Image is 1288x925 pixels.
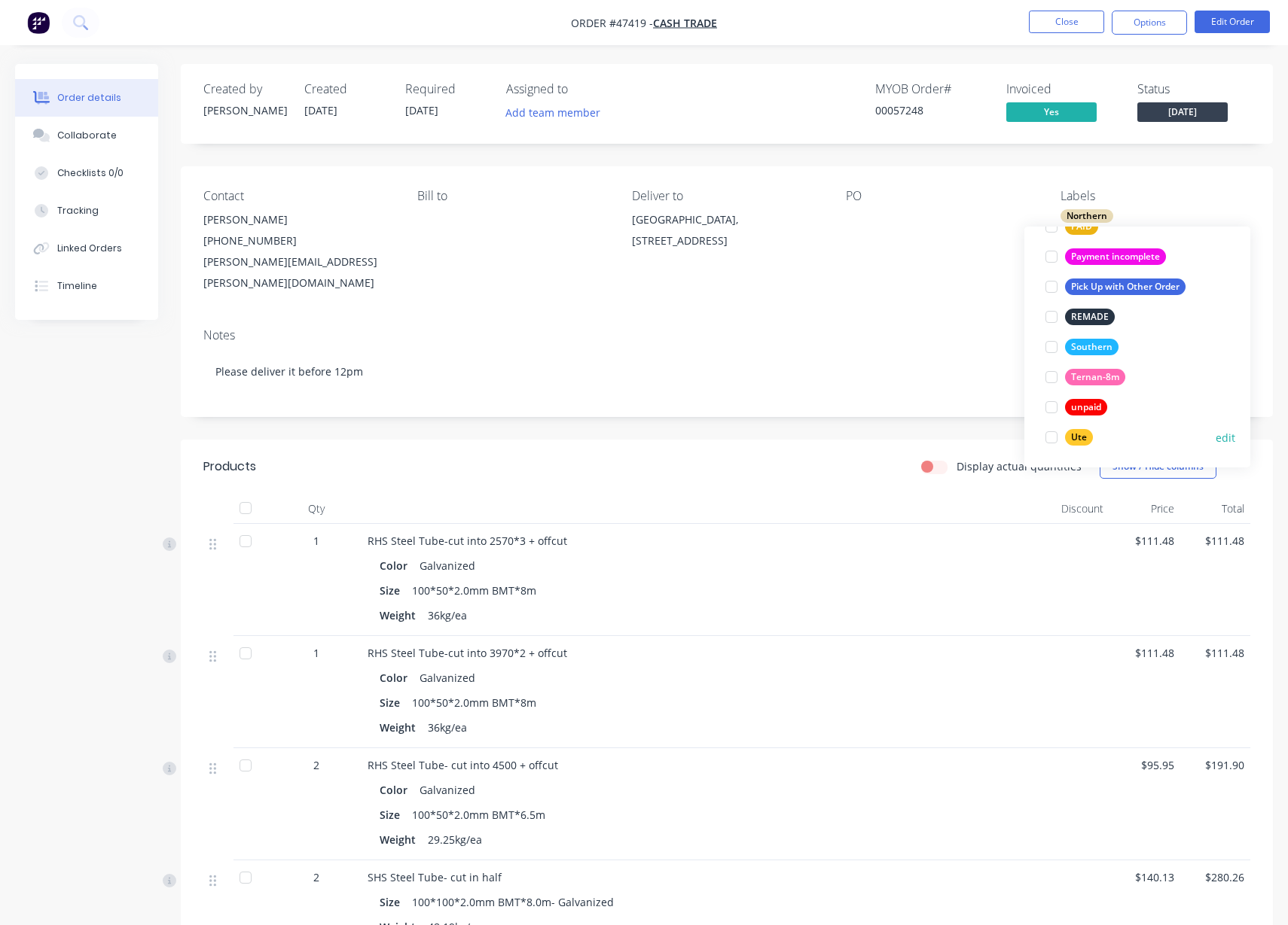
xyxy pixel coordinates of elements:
span: $280.26 [1186,869,1244,885]
div: [PERSON_NAME][PHONE_NUMBER][PERSON_NAME][EMAIL_ADDRESS][PERSON_NAME][DOMAIN_NAME] [203,209,393,294]
label: Display actual quantities [957,458,1082,474]
div: 36kg/ea [422,717,473,738]
div: unpaid [1065,399,1107,415]
div: REMADE [1065,309,1115,325]
button: Add team member [498,102,609,123]
div: Qty [271,494,362,524]
div: [GEOGRAPHIC_DATA], [STREET_ADDRESS] [632,209,822,257]
button: PAID [1039,216,1104,237]
button: Linked Orders [15,230,158,267]
span: $111.48 [1186,533,1244,549]
div: Checklists 0/0 [57,166,124,180]
div: Size [380,891,406,913]
div: 29.25kg/ea [422,829,488,850]
div: Bill to [417,189,607,203]
button: Order details [15,79,158,117]
div: Price [1109,494,1180,524]
div: Color [380,667,414,689]
div: [PHONE_NUMBER] [203,230,393,251]
div: Collaborate [57,129,117,142]
div: [PERSON_NAME][EMAIL_ADDRESS][PERSON_NAME][DOMAIN_NAME] [203,251,393,294]
div: Invoiced [1006,82,1119,96]
div: Size [380,804,406,826]
button: Pick Up with Other Order [1039,276,1192,297]
span: $111.48 [1116,645,1174,661]
div: Weight [380,829,422,850]
button: edit [1216,430,1235,446]
div: Notes [203,328,1250,342]
div: Required [405,82,488,96]
button: Checklists 0/0 [15,154,158,192]
div: Color [380,555,414,577]
div: Size [380,580,406,601]
button: Payment incomplete [1039,246,1172,267]
button: Southern [1039,336,1125,358]
span: $95.95 [1116,757,1174,773]
button: Edit Order [1195,11,1270,33]
span: [DATE] [405,103,438,117]
div: [PERSON_NAME] [203,209,393,230]
div: Southern [1065,339,1119,355]
span: 2 [313,869,319,885]
button: unpaid [1039,397,1113,418]
div: Please deliver it before 12pm [203,348,1250,394]
div: Northern [1061,209,1113,223]
span: Order #47419 - [571,16,653,30]
span: $111.48 [1186,645,1244,661]
span: RHS Steel Tube- cut into 4500 + offcut [368,758,558,772]
div: MYOB Order # [875,82,988,96]
span: $191.90 [1186,757,1244,773]
div: Labels [1061,189,1250,203]
div: 100*100*2.0mm BMT*8.0m- Galvanized [406,891,620,913]
div: [GEOGRAPHIC_DATA], [STREET_ADDRESS] [632,209,822,251]
div: Ternan-8m [1065,369,1125,385]
div: Created [304,82,387,96]
div: Status [1137,82,1250,96]
button: REMADE [1039,306,1121,327]
button: Timeline [15,267,158,305]
div: 00057248 [875,102,988,118]
div: Payment incomplete [1065,248,1166,265]
button: Ternan-8m [1039,367,1131,388]
span: 2 [313,757,319,773]
span: RHS Steel Tube-cut into 2570*3 + offcut [368,534,567,548]
div: Discount [1039,494,1109,524]
div: Assigned to [506,82,657,96]
span: [DATE] [1137,102,1228,121]
div: Weight [380,604,422,626]
div: Pick Up with Other Order [1065,278,1186,295]
div: Galvanized [414,555,481,577]
div: 36kg/ea [422,604,473,626]
div: Weight [380,717,422,738]
button: Options [1112,11,1187,35]
button: Ute [1039,427,1099,448]
div: Timeline [57,279,97,293]
div: Products [203,458,256,476]
span: $111.48 [1116,533,1174,549]
div: Galvanized [414,779,481,801]
div: PO [846,189,1036,203]
button: Add team member [506,102,609,123]
div: 100*50*2.0mm BMT*8m [406,692,542,714]
span: $140.13 [1116,869,1174,885]
span: [DATE] [304,103,337,117]
div: Order details [57,91,121,105]
button: [DATE] [1137,102,1228,125]
div: Galvanized [414,667,481,689]
span: 1 [313,533,319,549]
div: Color [380,779,414,801]
div: [PERSON_NAME] [203,102,286,118]
a: Cash Trade [653,16,717,30]
div: PAID [1065,218,1098,235]
button: Close [1029,11,1104,33]
div: Created by [203,82,286,96]
div: Linked Orders [57,242,122,255]
div: Size [380,692,406,714]
div: Contact [203,189,393,203]
div: 100*50*2.0mm BMT*6.5m [406,804,551,826]
div: Total [1180,494,1250,524]
span: SHS Steel Tube- cut in half [368,870,502,884]
span: Yes [1006,102,1097,121]
div: Tracking [57,204,99,218]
